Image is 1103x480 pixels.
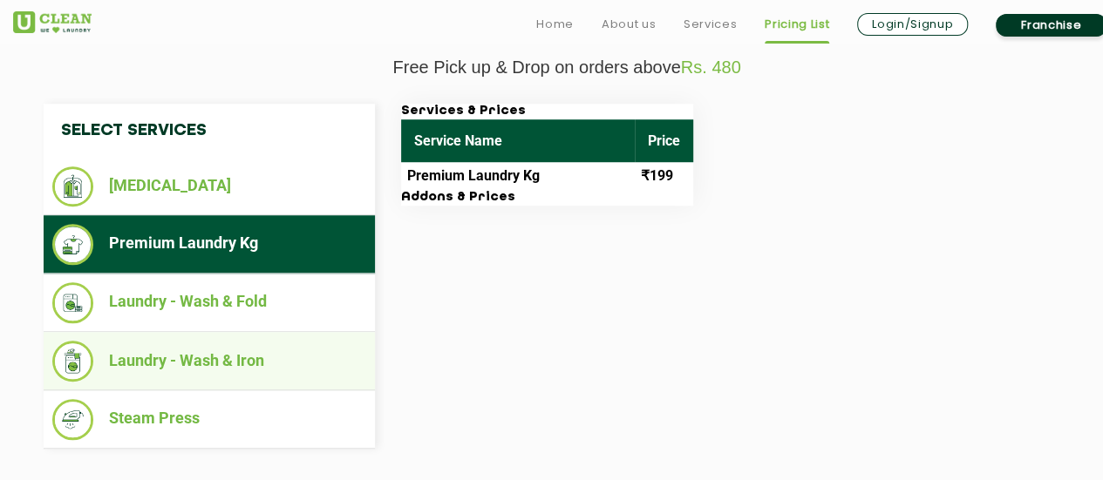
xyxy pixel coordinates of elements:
h3: Services & Prices [401,104,693,119]
td: ₹199 [635,162,693,190]
img: Steam Press [52,399,93,440]
h4: Select Services [44,104,375,158]
a: Home [536,14,574,35]
img: Premium Laundry Kg [52,224,93,265]
li: Steam Press [52,399,366,440]
li: [MEDICAL_DATA] [52,166,366,206]
a: About us [602,14,656,35]
td: Premium Laundry Kg [401,162,635,190]
img: Dry Cleaning [52,166,93,206]
span: Rs. 480 [681,57,741,77]
th: Service Name [401,119,635,162]
a: Login/Signup [857,13,968,36]
h3: Addons & Prices [401,190,693,206]
img: UClean Laundry and Dry Cleaning [13,11,92,33]
img: Laundry - Wash & Iron [52,341,93,382]
li: Laundry - Wash & Iron [52,341,366,382]
a: Services [684,14,737,35]
img: Laundry - Wash & Fold [52,282,93,323]
li: Laundry - Wash & Fold [52,282,366,323]
li: Premium Laundry Kg [52,224,366,265]
th: Price [635,119,693,162]
a: Pricing List [765,14,829,35]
